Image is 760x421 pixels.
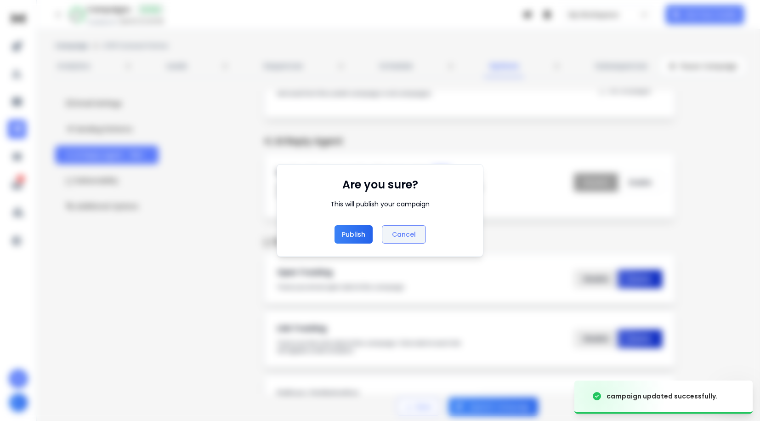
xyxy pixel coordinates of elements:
[382,225,426,244] button: Cancel
[342,177,418,192] h1: Are you sure?
[607,392,718,401] div: campaign updated successfully.
[330,199,430,209] div: This will publish your campaign
[335,225,373,244] button: Publish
